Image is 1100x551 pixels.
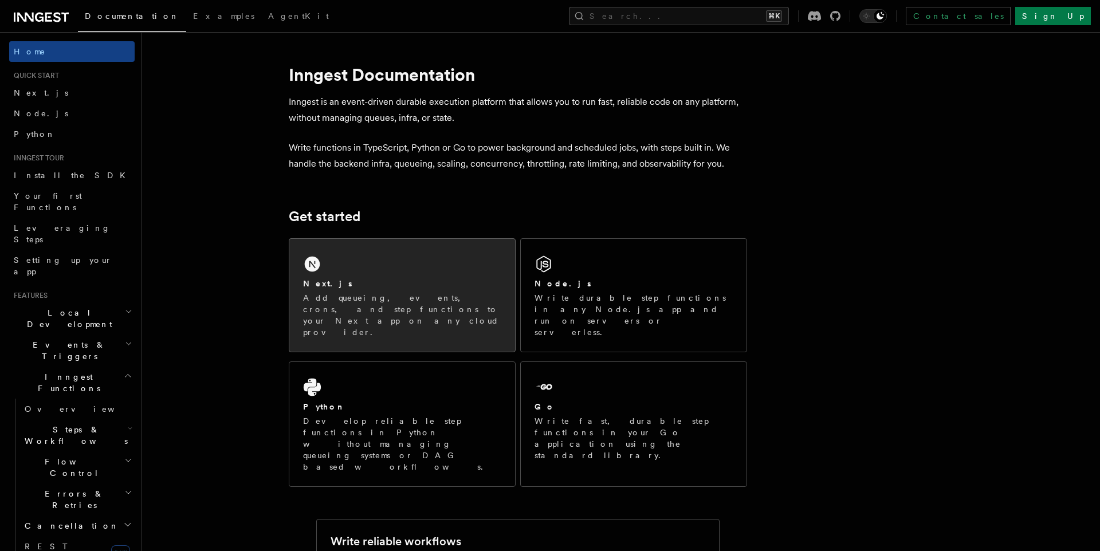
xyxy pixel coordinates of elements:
[9,103,135,124] a: Node.js
[906,7,1011,25] a: Contact sales
[20,451,135,483] button: Flow Control
[303,292,501,338] p: Add queueing, events, crons, and step functions to your Next app on any cloud provider.
[9,165,135,186] a: Install the SDK
[193,11,254,21] span: Examples
[289,238,516,352] a: Next.jsAdd queueing, events, crons, and step functions to your Next app on any cloud provider.
[289,140,747,172] p: Write functions in TypeScript, Python or Go to power background and scheduled jobs, with steps bu...
[20,399,135,419] a: Overview
[9,154,64,163] span: Inngest tour
[766,10,782,22] kbd: ⌘K
[535,278,591,289] h2: Node.js
[9,41,135,62] a: Home
[520,361,747,487] a: GoWrite fast, durable step functions in your Go application using the standard library.
[303,415,501,473] p: Develop reliable step functions in Python without managing queueing systems or DAG based workflows.
[20,483,135,515] button: Errors & Retries
[20,419,135,451] button: Steps & Workflows
[268,11,329,21] span: AgentKit
[289,94,747,126] p: Inngest is an event-driven durable execution platform that allows you to run fast, reliable code ...
[1015,7,1091,25] a: Sign Up
[20,456,124,479] span: Flow Control
[9,71,59,80] span: Quick start
[9,186,135,218] a: Your first Functions
[289,64,747,85] h1: Inngest Documentation
[9,339,125,362] span: Events & Triggers
[20,488,124,511] span: Errors & Retries
[14,223,111,244] span: Leveraging Steps
[20,520,119,532] span: Cancellation
[20,424,128,447] span: Steps & Workflows
[186,3,261,31] a: Examples
[303,278,352,289] h2: Next.js
[9,371,124,394] span: Inngest Functions
[9,334,135,367] button: Events & Triggers
[78,3,186,32] a: Documentation
[14,109,68,118] span: Node.js
[331,533,461,549] h2: Write reliable workflows
[9,307,125,330] span: Local Development
[9,218,135,250] a: Leveraging Steps
[289,361,516,487] a: PythonDevelop reliable step functions in Python without managing queueing systems or DAG based wo...
[859,9,887,23] button: Toggle dark mode
[9,124,135,144] a: Python
[535,401,555,412] h2: Go
[25,404,143,414] span: Overview
[535,292,733,338] p: Write durable step functions in any Node.js app and run on servers or serverless.
[9,82,135,103] a: Next.js
[85,11,179,21] span: Documentation
[9,367,135,399] button: Inngest Functions
[261,3,336,31] a: AgentKit
[14,191,82,212] span: Your first Functions
[569,7,789,25] button: Search...⌘K
[520,238,747,352] a: Node.jsWrite durable step functions in any Node.js app and run on servers or serverless.
[14,46,46,57] span: Home
[9,291,48,300] span: Features
[14,129,56,139] span: Python
[9,302,135,334] button: Local Development
[14,171,132,180] span: Install the SDK
[14,88,68,97] span: Next.js
[9,250,135,282] a: Setting up your app
[289,208,360,225] a: Get started
[20,515,135,536] button: Cancellation
[303,401,345,412] h2: Python
[14,255,112,276] span: Setting up your app
[535,415,733,461] p: Write fast, durable step functions in your Go application using the standard library.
